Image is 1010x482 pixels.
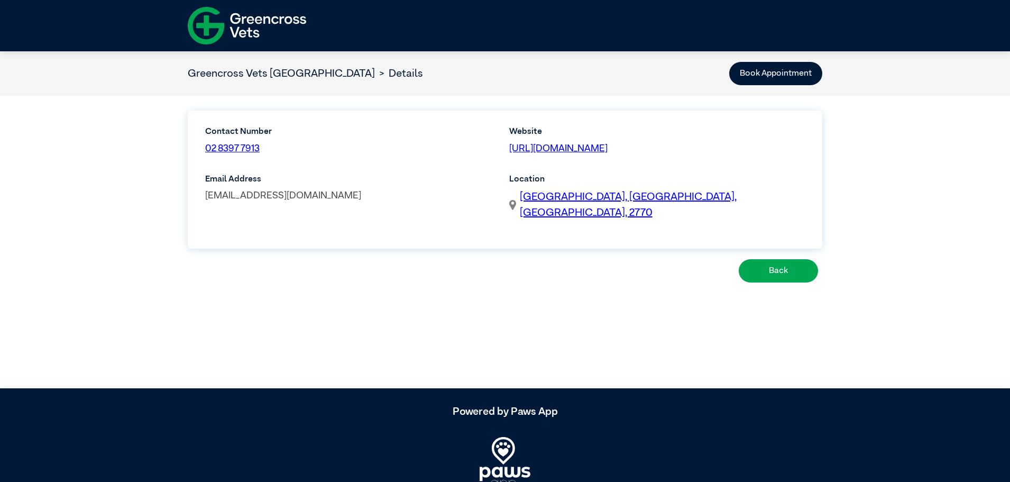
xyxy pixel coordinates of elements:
nav: breadcrumb [188,66,423,81]
li: Details [375,66,423,81]
button: Back [739,259,818,283]
img: f-logo [188,3,306,49]
label: Website [509,125,805,138]
span: [GEOGRAPHIC_DATA], [GEOGRAPHIC_DATA], [GEOGRAPHIC_DATA], 2770 [520,192,737,218]
a: [EMAIL_ADDRESS][DOMAIN_NAME] [205,191,361,201]
button: Book Appointment [729,62,822,85]
h5: Powered by Paws App [188,405,822,418]
a: [URL][DOMAIN_NAME] [509,144,608,153]
label: Contact Number [205,125,347,138]
label: Location [509,173,805,186]
a: 02 8397 7913 [205,144,260,153]
a: Greencross Vets [GEOGRAPHIC_DATA] [188,68,375,79]
label: Email Address [205,173,501,186]
a: [GEOGRAPHIC_DATA], [GEOGRAPHIC_DATA], [GEOGRAPHIC_DATA], 2770 [520,189,805,221]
